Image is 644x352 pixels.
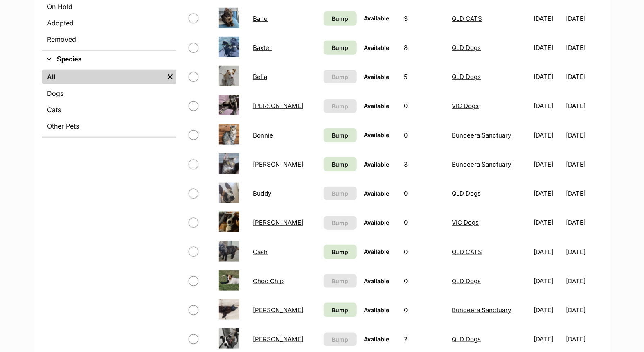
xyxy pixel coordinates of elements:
[42,54,176,65] button: Species
[566,92,601,120] td: [DATE]
[452,277,481,285] a: QLD Dogs
[531,63,565,91] td: [DATE]
[531,150,565,178] td: [DATE]
[401,63,448,91] td: 5
[401,150,448,178] td: 3
[324,274,356,288] button: Bump
[452,131,511,139] a: Bundeera Sanctuary
[219,124,239,145] img: Bonnie
[531,296,565,324] td: [DATE]
[401,296,448,324] td: 0
[253,160,303,168] a: [PERSON_NAME]
[452,73,481,81] a: QLD Dogs
[324,70,356,83] button: Bump
[324,245,356,259] a: Bump
[253,335,303,343] a: [PERSON_NAME]
[332,131,349,140] span: Bump
[566,238,601,266] td: [DATE]
[324,157,356,171] a: Bump
[452,335,481,343] a: QLD Dogs
[401,238,448,266] td: 0
[452,248,482,256] a: QLD CATS
[253,248,268,256] a: Cash
[531,238,565,266] td: [DATE]
[452,219,479,226] a: VIC Dogs
[332,72,349,81] span: Bump
[401,92,448,120] td: 0
[364,336,390,343] span: Available
[332,189,349,198] span: Bump
[364,190,390,197] span: Available
[324,216,356,230] button: Bump
[332,102,349,111] span: Bump
[42,86,176,101] a: Dogs
[364,248,390,255] span: Available
[452,44,481,52] a: QLD Dogs
[531,121,565,149] td: [DATE]
[332,43,349,52] span: Bump
[253,73,267,81] a: Bella
[253,277,284,285] a: Choc Chip
[401,5,448,33] td: 3
[364,73,390,80] span: Available
[324,333,356,346] button: Bump
[253,44,272,52] a: Baxter
[324,11,356,26] a: Bump
[566,179,601,208] td: [DATE]
[452,15,482,23] a: QLD CATS
[324,128,356,142] a: Bump
[364,15,390,22] span: Available
[401,121,448,149] td: 0
[332,306,349,314] span: Bump
[364,307,390,314] span: Available
[164,70,176,84] a: Remove filter
[253,190,271,197] a: Buddy
[566,121,601,149] td: [DATE]
[42,16,176,30] a: Adopted
[332,160,349,169] span: Bump
[401,267,448,295] td: 0
[253,219,303,226] a: [PERSON_NAME]
[332,277,349,285] span: Bump
[566,34,601,62] td: [DATE]
[42,32,176,47] a: Removed
[324,187,356,200] button: Bump
[324,99,356,113] button: Bump
[332,335,349,344] span: Bump
[401,34,448,62] td: 8
[531,34,565,62] td: [DATE]
[566,5,601,33] td: [DATE]
[566,208,601,237] td: [DATE]
[253,306,303,314] a: [PERSON_NAME]
[42,119,176,133] a: Other Pets
[566,267,601,295] td: [DATE]
[42,68,176,137] div: Species
[364,44,390,51] span: Available
[566,63,601,91] td: [DATE]
[332,14,349,23] span: Bump
[531,179,565,208] td: [DATE]
[452,306,511,314] a: Bundeera Sanctuary
[401,179,448,208] td: 0
[253,131,273,139] a: Bonnie
[332,248,349,256] span: Bump
[42,102,176,117] a: Cats
[364,278,390,284] span: Available
[42,70,164,84] a: All
[324,41,356,55] a: Bump
[566,150,601,178] td: [DATE]
[566,296,601,324] td: [DATE]
[452,160,511,168] a: Bundeera Sanctuary
[364,102,390,109] span: Available
[253,15,268,23] a: Bane
[364,161,390,168] span: Available
[452,190,481,197] a: QLD Dogs
[364,219,390,226] span: Available
[253,102,303,110] a: [PERSON_NAME]
[401,208,448,237] td: 0
[452,102,479,110] a: VIC Dogs
[531,5,565,33] td: [DATE]
[531,208,565,237] td: [DATE]
[364,131,390,138] span: Available
[531,267,565,295] td: [DATE]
